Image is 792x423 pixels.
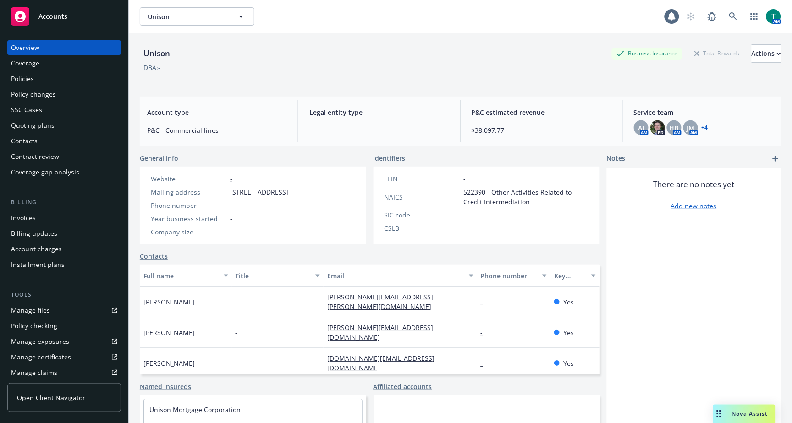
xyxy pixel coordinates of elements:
span: - [230,214,232,223]
div: Website [151,174,226,184]
span: Notes [607,153,626,164]
a: Quoting plans [7,118,121,133]
button: Actions [752,44,781,63]
div: Manage claims [11,365,57,380]
a: - [481,328,490,337]
span: Yes [563,297,574,307]
span: - [464,210,466,220]
button: Title [232,265,324,287]
div: Contract review [11,149,59,164]
a: Overview [7,40,121,55]
a: Report a Bug [703,7,721,26]
a: Manage exposures [7,334,121,349]
div: CSLB [385,223,460,233]
div: Policies [11,71,34,86]
span: P&C - Commercial lines [147,125,287,135]
div: Unison [140,48,174,60]
span: Open Client Navigator [17,393,85,402]
span: - [236,328,238,337]
span: Legal entity type [309,108,449,117]
span: [PERSON_NAME] [143,328,195,337]
a: Switch app [745,7,764,26]
div: Title [236,271,310,281]
img: photo [766,9,781,24]
span: - [230,201,232,210]
div: Phone number [151,201,226,210]
div: Account charges [11,242,62,256]
a: Installment plans [7,257,121,272]
a: Contacts [7,134,121,148]
button: Full name [140,265,232,287]
div: Actions [752,45,781,62]
a: SSC Cases [7,103,121,117]
a: add [770,153,781,164]
div: Drag to move [713,405,725,423]
button: Unison [140,7,254,26]
div: Email [327,271,463,281]
span: General info [140,153,178,163]
img: photo [650,120,665,135]
span: [PERSON_NAME] [143,297,195,307]
a: Policy checking [7,319,121,333]
span: $38,097.77 [472,125,611,135]
a: Coverage [7,56,121,70]
div: Installment plans [11,257,65,272]
a: Accounts [7,4,121,29]
span: - [464,174,466,184]
span: Yes [563,328,574,337]
div: Manage files [11,303,50,318]
button: Nova Assist [713,405,775,423]
button: Email [324,265,477,287]
div: NAICS [385,192,460,202]
div: Total Rewards [690,48,744,59]
a: - [481,298,490,306]
div: Quoting plans [11,118,55,133]
span: There are no notes yet [654,179,735,190]
a: [PERSON_NAME][EMAIL_ADDRESS][DOMAIN_NAME] [327,323,433,342]
a: Add new notes [671,201,717,211]
span: - [236,297,238,307]
span: Unison [148,12,227,22]
div: Contacts [11,134,38,148]
button: Key contact [550,265,599,287]
div: Manage certificates [11,350,71,364]
a: Invoices [7,211,121,225]
div: Coverage [11,56,39,70]
a: Account charges [7,242,121,256]
a: - [481,359,490,368]
div: Full name [143,271,218,281]
span: Service team [634,108,774,117]
div: Phone number [481,271,537,281]
button: Phone number [477,265,550,287]
span: [PERSON_NAME] [143,358,195,368]
a: Manage files [7,303,121,318]
a: Unison Mortgage Corporation [149,405,241,414]
a: Policy changes [7,87,121,102]
a: Policies [7,71,121,86]
span: JM [687,123,695,133]
div: Year business started [151,214,226,223]
div: SSC Cases [11,103,42,117]
div: Billing updates [11,226,57,241]
span: HB [670,123,679,133]
a: Search [724,7,742,26]
a: Contacts [140,251,168,261]
div: DBA: - [143,63,160,72]
div: Mailing address [151,187,226,197]
a: - [230,174,232,183]
span: Yes [563,358,574,368]
div: Billing [7,198,121,207]
div: FEIN [385,174,460,184]
span: Nova Assist [732,410,768,418]
div: Policy checking [11,319,57,333]
span: 522390 - Other Activities Related to Credit Intermediation [464,187,589,206]
div: Coverage gap analysis [11,165,79,179]
span: - [464,223,466,233]
span: P&C estimated revenue [472,108,611,117]
a: Coverage gap analysis [7,165,121,179]
a: Contract review [7,149,121,164]
span: Account type [147,108,287,117]
a: Manage certificates [7,350,121,364]
div: Overview [11,40,39,55]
